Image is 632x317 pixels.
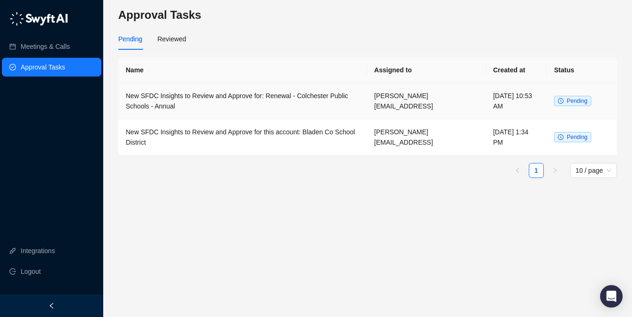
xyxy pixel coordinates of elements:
[118,57,367,83] th: Name
[9,12,68,26] img: logo-05li4sbe.png
[558,98,563,104] span: clock-circle
[486,119,547,155] td: [DATE] 1:34 PM
[558,134,563,140] span: clock-circle
[600,285,623,308] div: Open Intercom Messenger
[548,163,563,178] button: right
[118,8,617,23] h3: Approval Tasks
[21,262,41,281] span: Logout
[367,57,486,83] th: Assigned to
[515,168,520,173] span: left
[567,134,587,140] span: Pending
[529,163,544,178] li: 1
[21,37,70,56] a: Meetings & Calls
[547,57,617,83] th: Status
[567,98,587,104] span: Pending
[486,83,547,119] td: [DATE] 10:53 AM
[548,163,563,178] li: Next Page
[157,34,186,44] div: Reviewed
[48,302,55,309] span: left
[529,163,543,178] a: 1
[510,163,525,178] button: left
[510,163,525,178] li: Previous Page
[552,168,558,173] span: right
[118,83,367,119] td: New SFDC Insights to Review and Approve for: Renewal - Colchester Public Schools - Annual
[367,119,486,155] td: [PERSON_NAME][EMAIL_ADDRESS]
[367,83,486,119] td: [PERSON_NAME][EMAIL_ADDRESS]
[118,119,367,155] td: New SFDC Insights to Review and Approve for this account: Bladen Co School District
[576,163,611,178] span: 10 / page
[486,57,547,83] th: Created at
[9,268,16,275] span: logout
[21,241,55,260] a: Integrations
[118,34,142,44] div: Pending
[570,163,617,178] div: Page Size
[21,58,65,77] a: Approval Tasks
